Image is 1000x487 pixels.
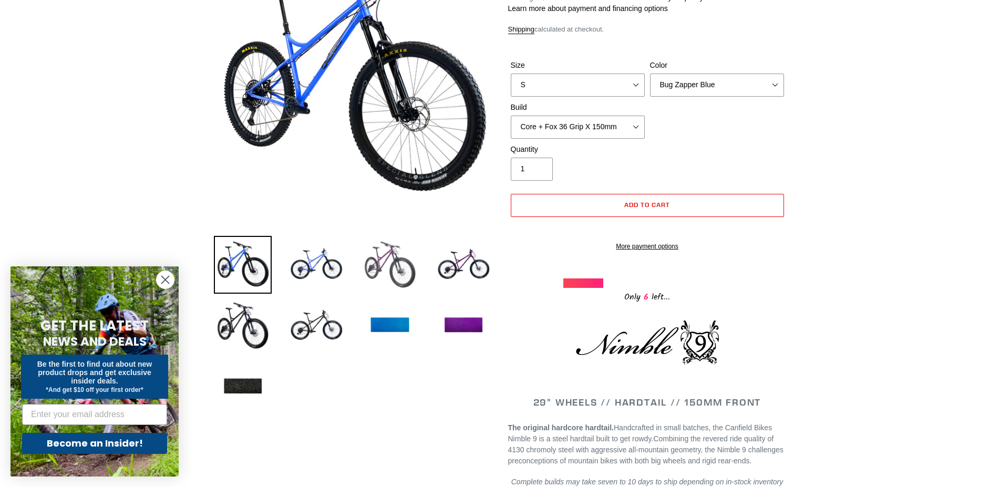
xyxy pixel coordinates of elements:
div: Only left... [563,288,731,304]
img: Load image into Gallery viewer, NIMBLE 9 - Complete Bike [214,236,272,294]
input: Enter your email address [22,404,167,425]
button: Close dialog [156,271,174,289]
span: GET THE LATEST [40,316,149,335]
a: Shipping [508,25,535,34]
img: Load image into Gallery viewer, NIMBLE 9 - Complete Bike [361,236,419,294]
span: NEWS AND DEALS [43,333,147,350]
img: Load image into Gallery viewer, NIMBLE 9 - Complete Bike [287,297,345,355]
span: Add to cart [624,201,670,209]
button: Become an Insider! [22,433,167,454]
label: Color [650,60,784,71]
span: 29" WHEELS // HARDTAIL // 150MM FRONT [533,396,761,408]
label: Build [511,102,645,113]
img: Load image into Gallery viewer, NIMBLE 9 - Complete Bike [287,236,345,294]
img: Load image into Gallery viewer, NIMBLE 9 - Complete Bike [435,297,492,355]
button: Add to cart [511,194,784,217]
a: More payment options [511,242,784,251]
img: Load image into Gallery viewer, NIMBLE 9 - Complete Bike [214,358,272,416]
span: *And get $10 off your first order* [46,386,143,393]
span: 6 [641,291,652,304]
strong: The original hardcore hardtail. [508,423,614,432]
label: Size [511,60,645,71]
img: Load image into Gallery viewer, NIMBLE 9 - Complete Bike [214,297,272,355]
a: Learn more about payment and financing options [508,4,668,13]
label: Quantity [511,144,645,155]
div: calculated at checkout. [508,24,787,35]
img: Load image into Gallery viewer, NIMBLE 9 - Complete Bike [435,236,492,294]
img: Load image into Gallery viewer, NIMBLE 9 - Complete Bike [361,297,419,355]
span: Handcrafted in small batches, the Canfield Bikes Nimble 9 is a steel hardtail built to get rowdy. [508,423,772,443]
span: Combining the revered ride quality of 4130 chromoly steel with aggressive all-mountain geometry, ... [508,434,783,465]
span: Be the first to find out about new product drops and get exclusive insider deals. [37,360,152,385]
